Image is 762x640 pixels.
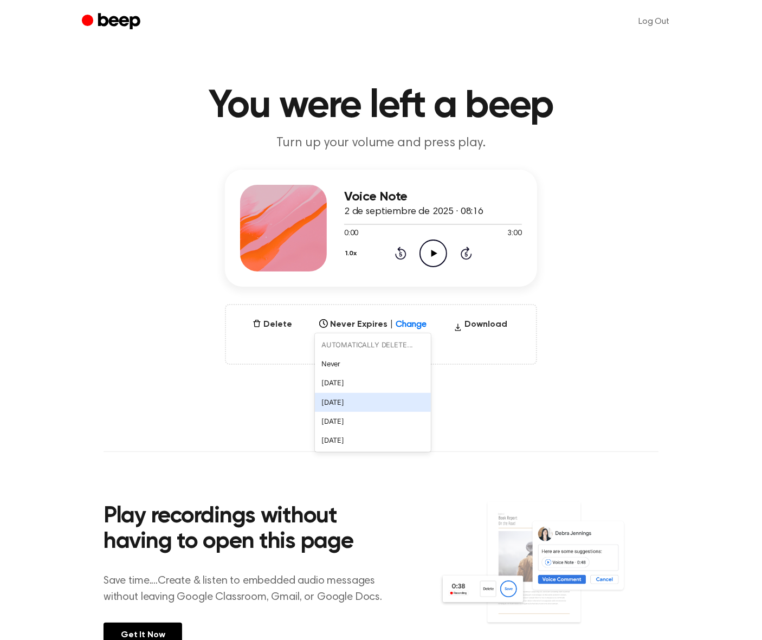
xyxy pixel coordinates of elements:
[173,134,589,152] p: Turn up your volume and press play.
[82,11,143,33] a: Beep
[344,207,483,217] span: 2 de septiembre de 2025 · 08:16
[344,190,522,204] h3: Voice Note
[248,318,296,331] button: Delete
[104,87,658,126] h1: You were left a beep
[628,9,680,35] a: Log Out
[508,228,522,240] span: 3:00
[344,228,358,240] span: 0:00
[315,335,431,354] div: AUTOMATICALLY DELETE...
[315,431,431,450] div: [DATE]
[104,504,396,555] h2: Play recordings without having to open this page
[315,354,431,373] div: Never
[104,573,396,605] p: Save time....Create & listen to embedded audio messages without leaving Google Classroom, Gmail, ...
[239,340,523,351] span: Only visible to you
[315,412,431,431] div: [DATE]
[344,244,361,263] button: 1.0x
[315,393,431,412] div: [DATE]
[449,318,512,335] button: Download
[315,373,431,392] div: [DATE]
